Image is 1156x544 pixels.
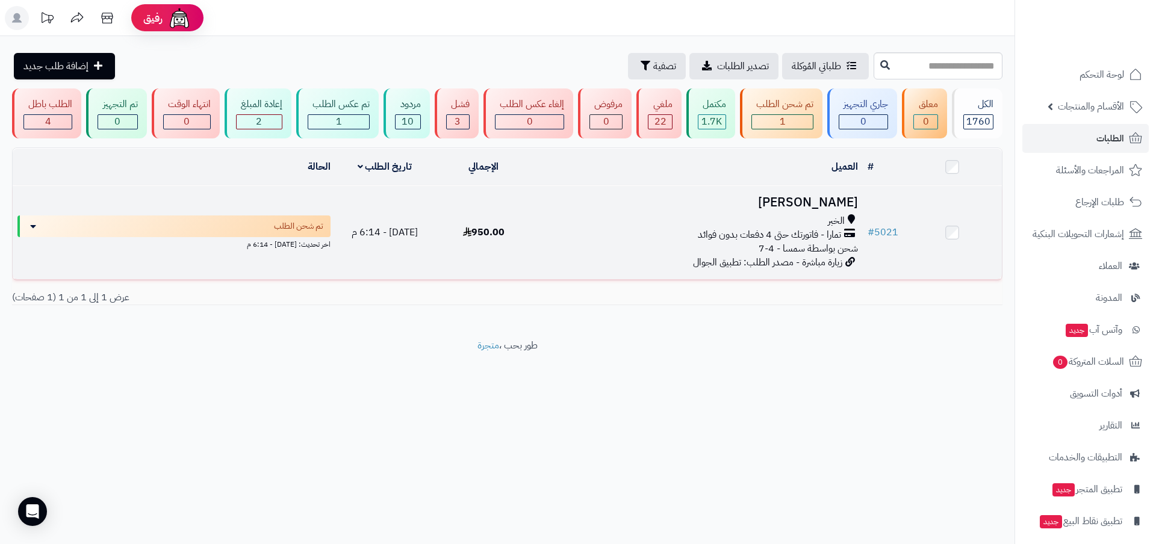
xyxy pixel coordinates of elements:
[1053,356,1067,369] span: 0
[628,53,686,79] button: تصفية
[717,59,769,73] span: تصدير الطلبات
[839,115,887,129] div: 0
[751,97,813,111] div: تم شحن الطلب
[358,159,412,174] a: تاريخ الطلب
[752,115,813,129] div: 1
[432,88,481,138] a: فشل 3
[913,97,937,111] div: معلق
[966,114,990,129] span: 1760
[236,97,282,111] div: إعادة المبلغ
[1022,156,1149,185] a: المراجعات والأسئلة
[381,88,432,138] a: مردود 10
[237,115,282,129] div: 2
[590,115,622,129] div: 0
[698,97,726,111] div: مكتمل
[1039,513,1122,530] span: تطبيق نقاط البيع
[23,59,89,73] span: إضافة طلب جديد
[1022,124,1149,153] a: الطلبات
[1074,30,1145,55] img: logo-2.png
[308,159,331,174] a: الحالة
[782,53,869,79] a: طلباتي المُوكلة
[1075,194,1124,211] span: طلبات الإرجاع
[1051,481,1122,498] span: تطبيق المتجر
[648,97,672,111] div: ملغي
[914,115,937,129] div: 0
[1022,475,1149,504] a: تطبيق المتجرجديد
[14,53,115,79] a: إضافة طلب جديد
[396,115,420,129] div: 10
[308,97,370,111] div: تم عكس الطلب
[114,114,120,129] span: 0
[1056,162,1124,179] span: المراجعات والأسئلة
[825,88,900,138] a: جاري التجهيز 0
[868,225,898,240] a: #5021
[538,196,858,209] h3: [PERSON_NAME]
[1022,315,1149,344] a: وآتس آبجديد
[45,114,51,129] span: 4
[759,241,858,256] span: شحن بواسطة سمسا - 4-7
[1022,60,1149,89] a: لوحة التحكم
[402,114,414,129] span: 10
[32,6,62,33] a: تحديثات المنصة
[274,220,323,232] span: تم شحن الطلب
[336,114,342,129] span: 1
[10,88,84,138] a: الطلب باطل 4
[395,97,420,111] div: مردود
[1052,353,1124,370] span: السلات المتروكة
[1049,449,1122,466] span: التطبيقات والخدمات
[1022,443,1149,472] a: التطبيقات والخدمات
[1099,258,1122,274] span: العملاء
[963,97,993,111] div: الكل
[654,114,667,129] span: 22
[698,228,841,242] span: تمارا - فاتورتك حتى 4 دفعات بدون فوائد
[164,115,210,129] div: 0
[527,114,533,129] span: 0
[684,88,738,138] a: مكتمل 1.7K
[496,115,564,129] div: 0
[1022,283,1149,312] a: المدونة
[163,97,211,111] div: انتهاء الوقت
[1022,220,1149,249] a: إشعارات التحويلات البنكية
[900,88,949,138] a: معلق 0
[481,88,576,138] a: إلغاء عكس الطلب 0
[1022,252,1149,280] a: العملاء
[868,225,874,240] span: #
[3,291,508,304] div: عرض 1 إلى 1 من 1 (1 صفحات)
[653,59,676,73] span: تصفية
[701,114,722,129] span: 1.7K
[84,88,149,138] a: تم التجهيز 0
[1022,507,1149,536] a: تطبيق نقاط البيعجديد
[1052,483,1075,496] span: جديد
[792,59,841,73] span: طلباتي المُوكلة
[603,114,609,129] span: 0
[447,115,469,129] div: 3
[1099,417,1122,434] span: التقارير
[294,88,381,138] a: تم عكس الطلب 1
[143,11,163,25] span: رفيق
[831,159,858,174] a: العميل
[1033,226,1124,243] span: إشعارات التحويلات البنكية
[1070,385,1122,402] span: أدوات التسويق
[949,88,1005,138] a: الكل1760
[98,115,137,129] div: 0
[308,115,369,129] div: 1
[446,97,470,111] div: فشل
[495,97,564,111] div: إلغاء عكس الطلب
[463,225,505,240] span: 950.00
[149,88,222,138] a: انتهاء الوقت 0
[868,159,874,174] a: #
[634,88,683,138] a: ملغي 22
[184,114,190,129] span: 0
[1066,324,1088,337] span: جديد
[860,114,866,129] span: 0
[689,53,778,79] a: تصدير الطلبات
[1022,379,1149,408] a: أدوات التسويق
[1022,188,1149,217] a: طلبات الإرجاع
[17,237,331,250] div: اخر تحديث: [DATE] - 6:14 م
[468,159,499,174] a: الإجمالي
[780,114,786,129] span: 1
[352,225,418,240] span: [DATE] - 6:14 م
[167,6,191,30] img: ai-face.png
[477,338,499,353] a: متجرة
[1040,515,1062,528] span: جديد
